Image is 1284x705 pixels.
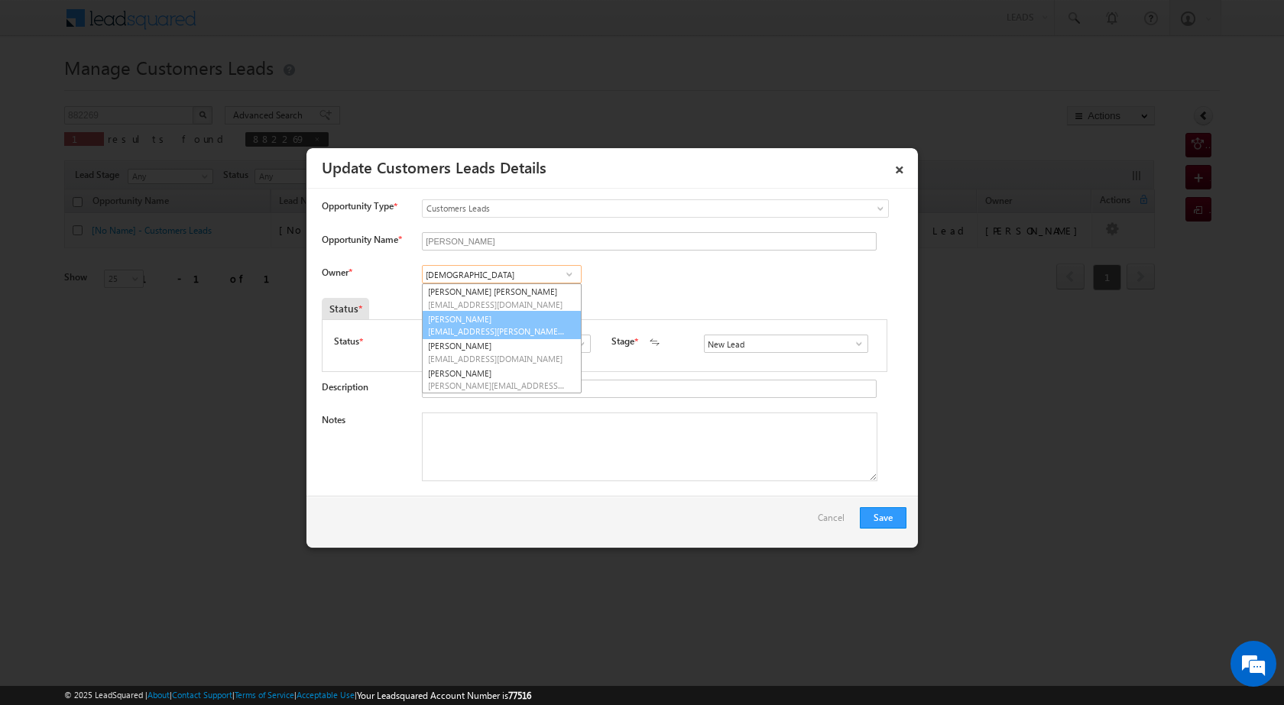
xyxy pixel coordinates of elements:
a: [PERSON_NAME] [423,338,581,366]
button: Save [860,507,906,529]
label: Status [334,335,359,348]
a: [PERSON_NAME] [422,311,582,340]
label: Opportunity Name [322,234,401,245]
a: Show All Items [845,336,864,351]
a: Acceptable Use [297,690,355,700]
span: [EMAIL_ADDRESS][DOMAIN_NAME] [428,353,566,364]
a: [PERSON_NAME] [423,366,581,393]
img: d_60004797649_company_0_60004797649 [26,80,64,100]
span: [PERSON_NAME][EMAIL_ADDRESS][DOMAIN_NAME] [428,380,566,391]
input: Type to Search [704,335,868,353]
input: Type to Search [422,265,582,283]
span: Opportunity Type [322,199,394,213]
a: × [887,154,913,180]
a: Update Customers Leads Details [322,156,546,177]
a: Show All Items [568,336,587,351]
a: About [148,690,170,700]
a: Show All Items [559,267,579,282]
a: Customers Leads [422,199,889,218]
a: Terms of Service [235,690,294,700]
span: [EMAIL_ADDRESS][PERSON_NAME][DOMAIN_NAME] [428,325,566,337]
span: Customers Leads [423,202,826,215]
span: 77516 [508,690,531,701]
div: Leave a message [79,80,257,100]
label: Notes [322,414,345,425]
textarea: Type your message and click 'Submit' [20,141,279,458]
a: Contact Support [172,690,232,700]
span: Your Leadsquared Account Number is [357,690,531,701]
div: Minimize live chat window [251,8,287,44]
em: Submit [224,471,277,491]
div: Status [322,298,369,319]
span: [EMAIL_ADDRESS][DOMAIN_NAME] [428,299,566,310]
a: Cancel [818,507,852,536]
label: Stage [611,335,634,348]
label: Owner [322,267,352,278]
label: Description [322,381,368,393]
a: [PERSON_NAME] [PERSON_NAME] [423,284,581,312]
span: © 2025 LeadSquared | | | | | [64,688,531,703]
